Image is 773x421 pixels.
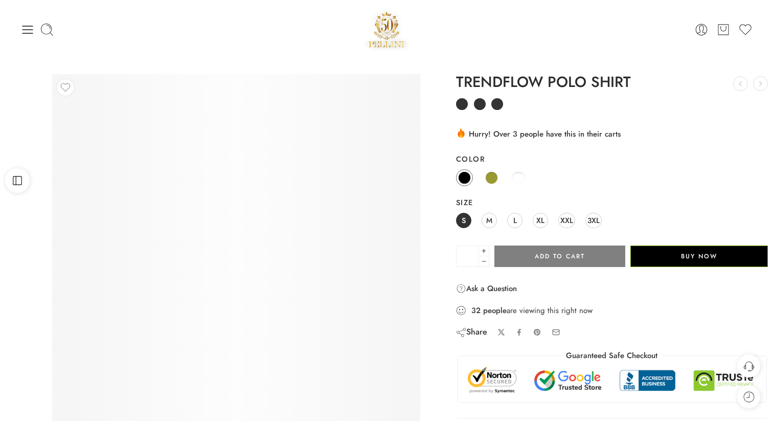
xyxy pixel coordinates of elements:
[587,213,600,227] span: 3XL
[552,328,560,337] a: Email to your friends
[507,213,522,228] a: L
[694,23,709,37] a: Login / Register
[513,213,517,227] span: L
[471,305,481,316] strong: 32
[558,213,575,228] a: XXL
[716,23,731,37] a: Cart
[515,328,523,336] a: Share on Facebook
[738,23,753,37] a: Wishlist
[465,366,759,394] img: Trust
[462,213,466,227] span: S
[630,246,768,267] button: Buy Now
[456,213,471,228] a: S
[533,213,548,228] a: XL
[561,350,663,361] legend: Guaranteed Safe Checkout
[497,328,505,336] a: Share on X
[494,246,625,267] button: Add to cart
[456,305,768,316] div: are viewing this right now
[365,8,408,51] a: Pellini -
[536,213,544,227] span: XL
[533,328,541,337] a: Pin on Pinterest
[483,305,507,316] strong: people
[482,213,497,228] a: M
[456,197,768,208] label: Size
[456,326,487,338] div: Share
[456,246,479,267] input: Product quantity
[560,213,573,227] span: XXL
[365,8,408,51] img: Pellini
[585,213,602,228] a: 3XL
[456,74,768,91] h1: TRENDFLOW POLO SHIRT
[486,213,492,227] span: M
[456,154,768,164] label: Color
[456,127,768,140] div: Hurry! Over 3 people have this in their carts
[456,282,517,295] a: Ask a Question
